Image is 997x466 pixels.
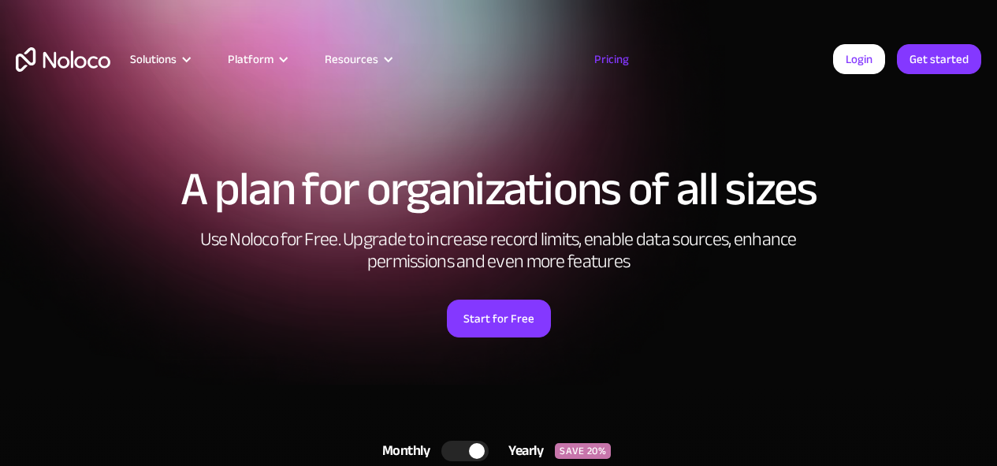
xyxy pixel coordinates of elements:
div: SAVE 20% [555,443,611,459]
div: Resources [325,49,378,69]
a: Start for Free [447,300,551,337]
div: Solutions [130,49,177,69]
h2: Use Noloco for Free. Upgrade to increase record limits, enable data sources, enhance permissions ... [184,229,814,273]
h1: A plan for organizations of all sizes [16,166,981,213]
div: Yearly [489,439,555,463]
div: Platform [208,49,305,69]
div: Monthly [363,439,442,463]
a: Get started [897,44,981,74]
a: Login [833,44,885,74]
div: Resources [305,49,410,69]
div: Platform [228,49,273,69]
div: Solutions [110,49,208,69]
a: Pricing [575,49,649,69]
a: home [16,47,110,72]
